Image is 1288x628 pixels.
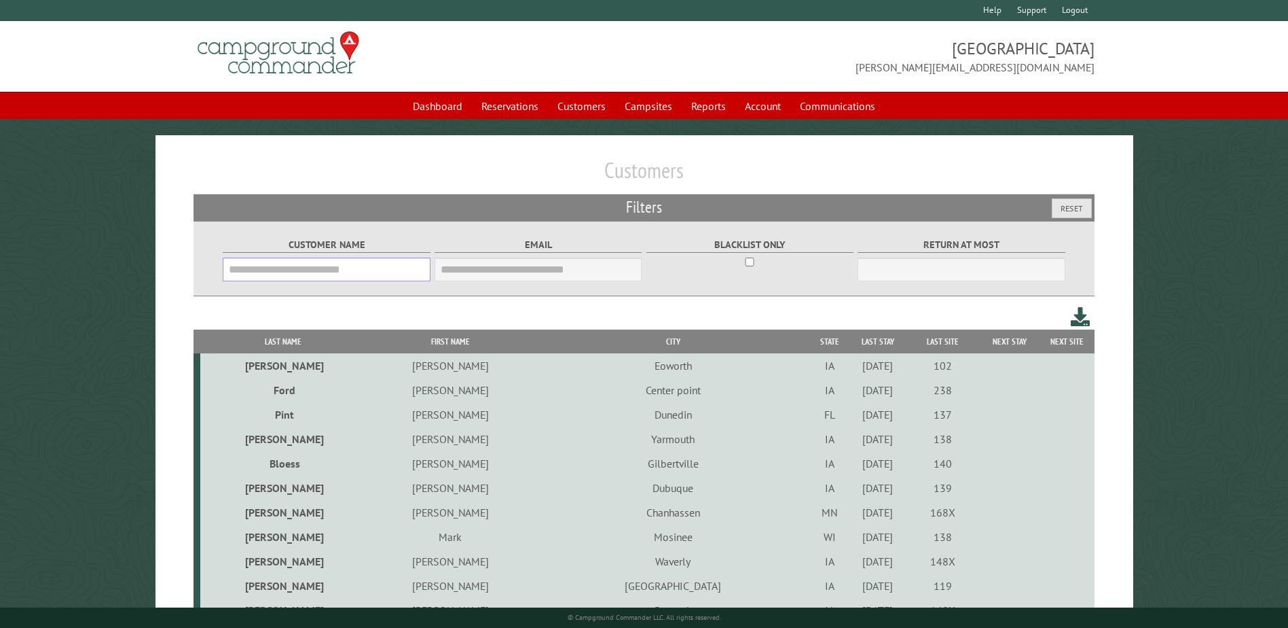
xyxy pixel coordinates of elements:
[535,574,811,598] td: [GEOGRAPHIC_DATA]
[617,93,680,119] a: Campsites
[811,330,848,353] th: State
[811,353,848,378] td: IA
[200,549,365,574] td: [PERSON_NAME]
[473,93,547,119] a: Reservations
[200,598,365,623] td: [PERSON_NAME]
[811,451,848,476] td: IA
[907,500,979,525] td: 168X
[851,383,905,397] div: [DATE]
[200,476,365,500] td: [PERSON_NAME]
[811,525,848,549] td: WI
[849,330,907,353] th: Last Stay
[223,237,430,253] label: Customer Name
[851,481,905,495] div: [DATE]
[365,402,536,427] td: [PERSON_NAME]
[907,525,979,549] td: 138
[811,598,848,623] td: IA
[194,194,1094,220] h2: Filters
[194,157,1094,194] h1: Customers
[851,408,905,421] div: [DATE]
[435,237,642,253] label: Email
[535,549,811,574] td: Waverly
[907,549,979,574] td: 148X
[907,427,979,451] td: 138
[811,574,848,598] td: IA
[1071,304,1090,330] a: Download this customer list (.csv)
[200,574,365,598] td: [PERSON_NAME]
[535,598,811,623] td: Decorah
[365,574,536,598] td: [PERSON_NAME]
[683,93,734,119] a: Reports
[792,93,883,119] a: Communications
[811,402,848,427] td: FL
[907,451,979,476] td: 140
[365,330,536,353] th: First Name
[907,378,979,402] td: 238
[194,27,363,80] img: Campground Commander
[365,378,536,402] td: [PERSON_NAME]
[811,427,848,451] td: IA
[535,525,811,549] td: Mosinee
[535,353,811,378] td: Eoworth
[200,378,365,402] td: Ford
[858,237,1065,253] label: Return at most
[200,500,365,525] td: [PERSON_NAME]
[200,451,365,476] td: Bloess
[535,330,811,353] th: City
[644,37,1094,75] span: [GEOGRAPHIC_DATA] [PERSON_NAME][EMAIL_ADDRESS][DOMAIN_NAME]
[851,530,905,544] div: [DATE]
[365,549,536,574] td: [PERSON_NAME]
[535,402,811,427] td: Dunedin
[851,457,905,470] div: [DATE]
[405,93,471,119] a: Dashboard
[811,549,848,574] td: IA
[365,427,536,451] td: [PERSON_NAME]
[200,330,365,353] th: Last Name
[646,237,853,253] label: Blacklist only
[907,330,979,353] th: Last Site
[549,93,614,119] a: Customers
[811,378,848,402] td: IA
[568,613,721,622] small: © Campground Commander LLC. All rights reserved.
[535,476,811,500] td: Dubuque
[907,353,979,378] td: 102
[907,598,979,623] td: 148X
[851,432,905,446] div: [DATE]
[907,476,979,500] td: 139
[737,93,789,119] a: Account
[200,427,365,451] td: [PERSON_NAME]
[365,353,536,378] td: [PERSON_NAME]
[811,500,848,525] td: MN
[200,525,365,549] td: [PERSON_NAME]
[1040,330,1094,353] th: Next Site
[851,359,905,372] div: [DATE]
[851,579,905,593] div: [DATE]
[851,555,905,568] div: [DATE]
[1052,198,1092,218] button: Reset
[907,574,979,598] td: 119
[200,353,365,378] td: [PERSON_NAME]
[535,500,811,525] td: Chanhassen
[365,500,536,525] td: [PERSON_NAME]
[535,451,811,476] td: Gilbertville
[811,476,848,500] td: IA
[200,402,365,427] td: Pint
[365,525,536,549] td: Mark
[851,506,905,519] div: [DATE]
[535,427,811,451] td: Yarmouth
[979,330,1040,353] th: Next Stay
[907,402,979,427] td: 137
[365,451,536,476] td: [PERSON_NAME]
[365,598,536,623] td: [PERSON_NAME]
[851,604,905,617] div: [DATE]
[365,476,536,500] td: [PERSON_NAME]
[535,378,811,402] td: Center point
